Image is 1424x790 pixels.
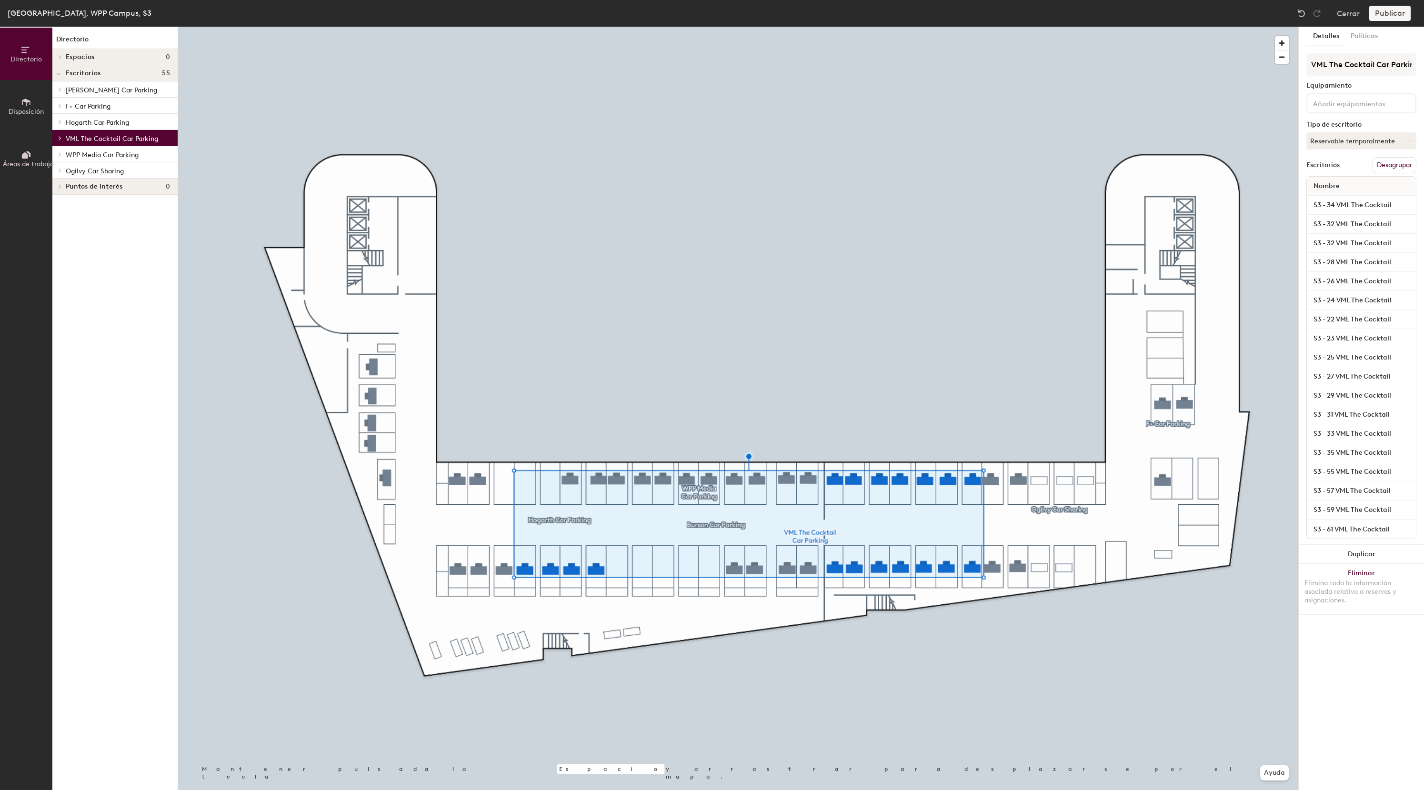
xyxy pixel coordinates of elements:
[3,160,54,168] span: Áreas de trabajo
[66,102,110,110] span: F+ Car Parking
[1309,218,1414,231] input: Escritorio sin nombre
[1309,503,1414,517] input: Escritorio sin nombre
[66,135,158,143] span: VML The Cocktail Car Parking
[1309,332,1414,345] input: Escritorio sin nombre
[1309,522,1414,536] input: Escritorio sin nombre
[1309,427,1414,440] input: Escritorio sin nombre
[1306,132,1416,150] button: Reservable temporalmente
[1309,446,1414,460] input: Escritorio sin nombre
[1309,294,1414,307] input: Escritorio sin nombre
[1309,256,1414,269] input: Escritorio sin nombre
[1299,564,1424,614] button: EliminarElimina toda la información asociada relativa a reservas y asignaciones.
[66,183,123,190] span: Puntos de interés
[1309,389,1414,402] input: Escritorio sin nombre
[1306,82,1416,90] div: Equipamiento
[1309,465,1414,479] input: Escritorio sin nombre
[1345,27,1384,46] button: Políticas
[66,70,100,77] span: Escritorios
[1309,351,1414,364] input: Escritorio sin nombre
[1309,408,1414,421] input: Escritorio sin nombre
[162,70,170,77] span: 55
[1309,484,1414,498] input: Escritorio sin nombre
[1307,27,1345,46] button: Detalles
[166,53,170,61] span: 0
[1304,579,1418,605] div: Elimina toda la información asociada relativa a reservas y asignaciones.
[52,34,178,49] h1: Directorio
[1299,545,1424,564] button: Duplicar
[1309,370,1414,383] input: Escritorio sin nombre
[1297,9,1306,18] img: Undo
[1309,178,1344,195] span: Nombre
[1260,765,1289,780] button: Ayuda
[1306,121,1416,129] div: Tipo de escritorio
[1309,313,1414,326] input: Escritorio sin nombre
[66,167,124,175] span: Ogilvy Car Sharing
[1306,161,1340,169] div: Escritorios
[66,119,129,127] span: Hogarth Car Parking
[66,53,94,61] span: Espacios
[1337,6,1360,21] button: Cerrar
[8,7,151,19] div: [GEOGRAPHIC_DATA], WPP Campus, S3
[66,86,157,94] span: [PERSON_NAME] Car Parking
[66,151,139,159] span: WPP Media Car Parking
[1309,275,1414,288] input: Escritorio sin nombre
[9,108,44,116] span: Disposición
[1312,9,1322,18] img: Redo
[1311,97,1397,109] input: Añadir equipamientos
[1309,237,1414,250] input: Escritorio sin nombre
[1309,199,1414,212] input: Escritorio sin nombre
[166,183,170,190] span: 0
[10,55,42,63] span: Directorio
[1373,157,1416,173] button: Desagrupar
